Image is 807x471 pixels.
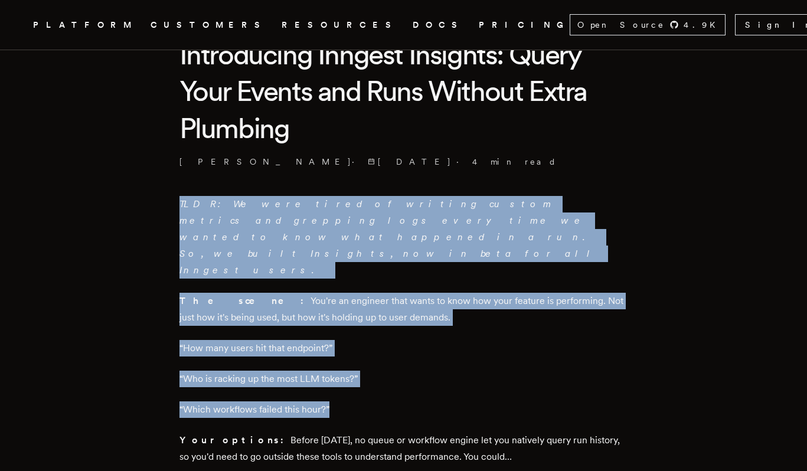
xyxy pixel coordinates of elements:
a: CUSTOMERS [151,18,267,32]
span: 4 min read [472,156,557,168]
span: [DATE] [368,156,452,168]
p: [PERSON_NAME] · · [179,156,628,168]
strong: Your options: [179,434,290,446]
strong: The scene: [179,295,311,306]
em: TLDR: We were tired of writing custom metrics and grepping logs every time we wanted to know what... [179,198,599,276]
h1: Introducing Inngest Insights: Query Your Events and Runs Without Extra Plumbing [179,36,628,146]
p: “Who is racking up the most LLM tokens?” [179,371,628,387]
p: You're an engineer that wants to know how your feature is performing. Not just how it's being use... [179,293,628,326]
p: “Which workflows failed this hour?” [179,401,628,418]
p: “How many users hit that endpoint?” [179,340,628,356]
p: Before [DATE], no queue or workflow engine let you natively query run history, so you'd need to g... [179,432,628,465]
button: PLATFORM [33,18,136,32]
a: PRICING [479,18,570,32]
span: Open Source [577,19,665,31]
button: RESOURCES [282,18,398,32]
span: 4.9 K [684,19,723,31]
a: DOCS [413,18,465,32]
